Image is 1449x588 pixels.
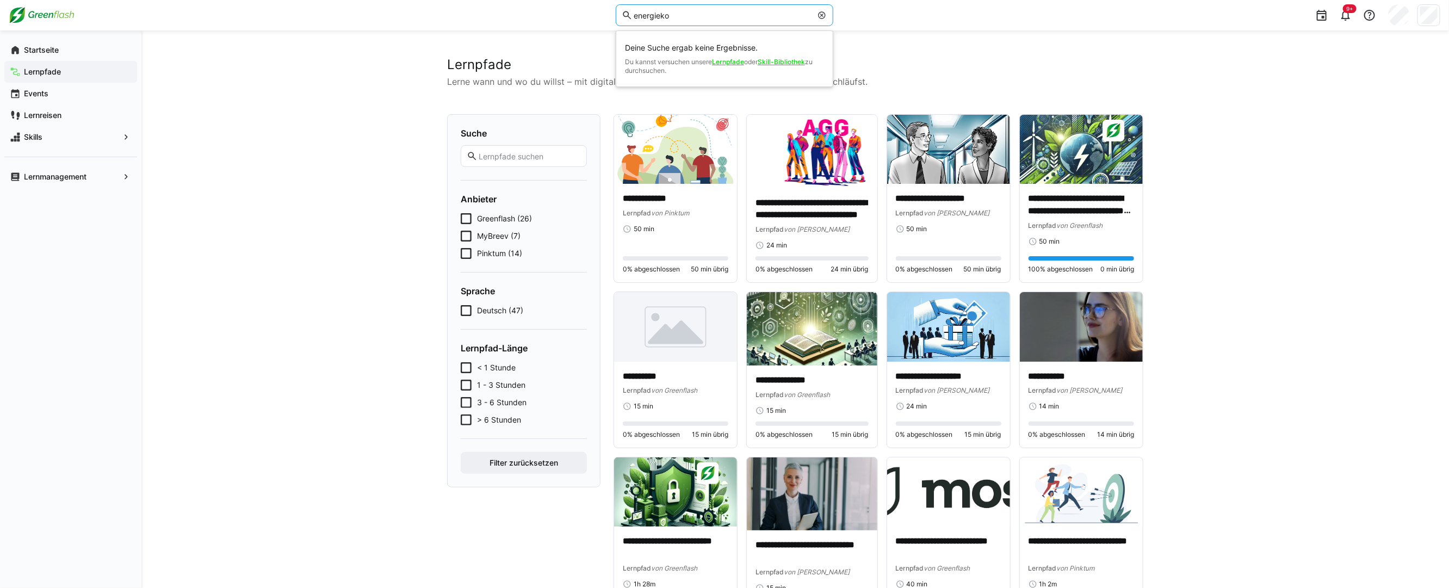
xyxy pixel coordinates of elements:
[756,568,784,576] span: Lernpfad
[477,414,521,425] span: > 6 Stunden
[623,430,680,439] span: 0% abgeschlossen
[924,386,990,394] span: von [PERSON_NAME]
[1100,265,1134,274] span: 0 min übrig
[747,292,877,366] img: image
[477,231,521,242] span: MyBreev (7)
[447,57,1143,73] h2: Lernpfade
[896,564,924,572] span: Lernpfad
[747,115,877,188] img: image
[712,58,744,66] a: Lernpfade
[784,391,830,399] span: von Greenflash
[623,564,651,572] span: Lernpfad
[692,430,728,439] span: 15 min übrig
[1029,265,1093,274] span: 100% abgeschlossen
[744,58,758,66] span: oder
[477,305,523,316] span: Deutsch (47)
[1029,221,1057,230] span: Lernpfad
[477,248,522,259] span: Pinktum (14)
[1020,292,1143,361] img: image
[461,194,587,205] h4: Anbieter
[1020,115,1143,184] img: image
[477,213,532,224] span: Greenflash (26)
[924,564,970,572] span: von Greenflash
[447,75,1143,88] p: Lerne wann und wo du willst – mit digitalen Lernpfaden, die du flexibel im eigenen Tempo durchläu...
[1039,402,1060,411] span: 14 min
[784,225,850,233] span: von [PERSON_NAME]
[896,209,924,217] span: Lernpfad
[478,151,581,161] input: Lernpfade suchen
[756,265,813,274] span: 0% abgeschlossen
[625,42,824,53] span: Deine Suche ergab keine Ergebnisse.
[924,209,990,217] span: von [PERSON_NAME]
[887,115,1010,184] img: image
[1057,221,1103,230] span: von Greenflash
[623,386,651,394] span: Lernpfad
[651,386,697,394] span: von Greenflash
[832,430,869,439] span: 15 min übrig
[461,452,587,474] button: Filter zurücksetzen
[756,225,784,233] span: Lernpfad
[784,568,850,576] span: von [PERSON_NAME]
[691,265,728,274] span: 50 min übrig
[1029,564,1057,572] span: Lernpfad
[461,286,587,296] h4: Sprache
[633,10,812,20] input: Skills und Lernpfade durchsuchen…
[623,209,651,217] span: Lernpfad
[1020,457,1143,527] img: image
[896,430,953,439] span: 0% abgeschlossen
[625,58,712,66] span: Du kannst versuchen unsere
[1097,430,1134,439] span: 14 min übrig
[651,564,697,572] span: von Greenflash
[887,292,1010,361] img: image
[766,406,786,415] span: 15 min
[623,265,680,274] span: 0% abgeschlossen
[1057,564,1095,572] span: von Pinktum
[756,391,784,399] span: Lernpfad
[1039,237,1060,246] span: 50 min
[964,265,1001,274] span: 50 min übrig
[1029,386,1057,394] span: Lernpfad
[907,225,927,233] span: 50 min
[1057,386,1123,394] span: von [PERSON_NAME]
[488,457,560,468] span: Filter zurücksetzen
[1346,5,1353,12] span: 9+
[634,402,653,411] span: 15 min
[614,292,737,361] img: image
[747,457,877,531] img: image
[887,457,1010,527] img: image
[756,430,813,439] span: 0% abgeschlossen
[461,343,587,354] h4: Lernpfad-Länge
[965,430,1001,439] span: 15 min übrig
[758,58,805,66] a: Skill-Bibliothek
[634,225,654,233] span: 50 min
[766,241,787,250] span: 24 min
[614,115,737,184] img: image
[896,265,953,274] span: 0% abgeschlossen
[461,128,587,139] h4: Suche
[625,58,813,75] span: zu durchsuchen.
[477,397,527,408] span: 3 - 6 Stunden
[477,362,516,373] span: < 1 Stunde
[896,386,924,394] span: Lernpfad
[614,457,737,527] img: image
[477,380,525,391] span: 1 - 3 Stunden
[831,265,869,274] span: 24 min übrig
[1029,430,1086,439] span: 0% abgeschlossen
[651,209,689,217] span: von Pinktum
[907,402,927,411] span: 24 min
